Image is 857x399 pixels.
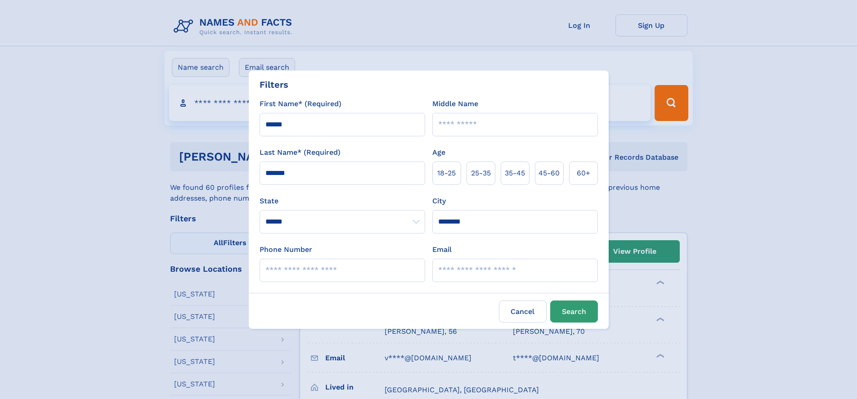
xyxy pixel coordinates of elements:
div: Filters [260,78,288,91]
span: 35‑45 [505,168,525,179]
label: Middle Name [432,99,478,109]
label: First Name* (Required) [260,99,341,109]
label: City [432,196,446,206]
span: 60+ [577,168,590,179]
label: Last Name* (Required) [260,147,341,158]
span: 18‑25 [437,168,456,179]
label: Cancel [499,300,547,323]
label: State [260,196,425,206]
span: 25‑35 [471,168,491,179]
button: Search [550,300,598,323]
label: Age [432,147,445,158]
label: Email [432,244,452,255]
span: 45‑60 [538,168,560,179]
label: Phone Number [260,244,312,255]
